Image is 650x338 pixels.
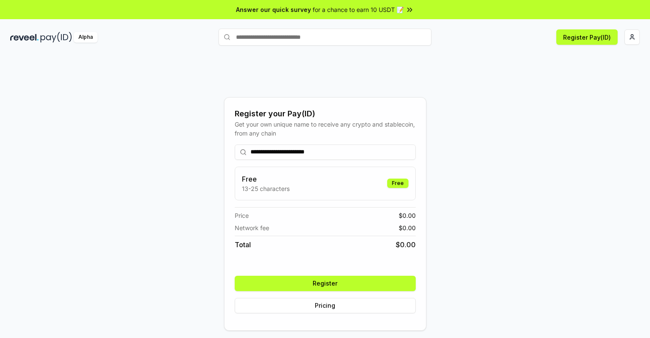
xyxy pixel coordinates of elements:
[242,174,290,184] h3: Free
[399,211,416,220] span: $ 0.00
[235,276,416,291] button: Register
[235,211,249,220] span: Price
[235,240,251,250] span: Total
[235,298,416,313] button: Pricing
[235,108,416,120] div: Register your Pay(ID)
[556,29,618,45] button: Register Pay(ID)
[399,223,416,232] span: $ 0.00
[10,32,39,43] img: reveel_dark
[74,32,98,43] div: Alpha
[235,120,416,138] div: Get your own unique name to receive any crypto and stablecoin, from any chain
[40,32,72,43] img: pay_id
[236,5,311,14] span: Answer our quick survey
[242,184,290,193] p: 13-25 characters
[235,223,269,232] span: Network fee
[396,240,416,250] span: $ 0.00
[387,179,408,188] div: Free
[313,5,404,14] span: for a chance to earn 10 USDT 📝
